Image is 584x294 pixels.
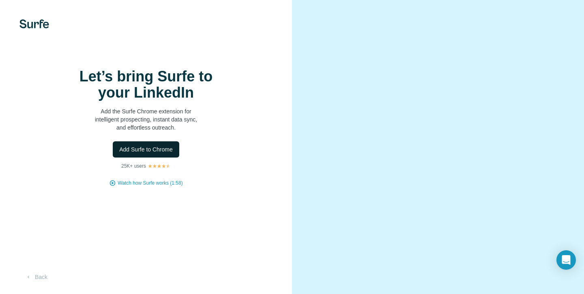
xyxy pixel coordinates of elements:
[113,141,179,158] button: Add Surfe to Chrome
[65,68,227,101] h1: Let’s bring Surfe to your LinkedIn
[19,19,49,28] img: Surfe's logo
[19,270,53,284] button: Back
[121,162,146,170] p: 25K+ users
[148,164,171,168] img: Rating Stars
[65,107,227,132] p: Add the Surfe Chrome extension for intelligent prospecting, instant data sync, and effortless out...
[556,250,576,270] div: Open Intercom Messenger
[119,145,173,153] span: Add Surfe to Chrome
[118,179,182,187] button: Watch how Surfe works (1:58)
